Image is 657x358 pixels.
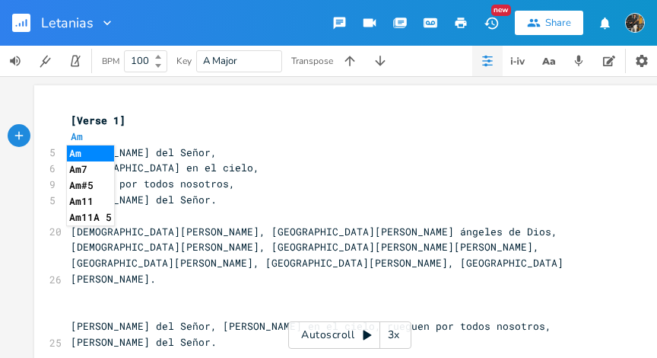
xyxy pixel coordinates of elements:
div: New [491,5,511,16]
div: 3x [380,321,408,349]
li: Am11A 5 [67,209,114,225]
span: rueguen por todos nosotros, [71,177,235,190]
span: A Major [203,54,237,68]
li: Am [67,145,114,161]
div: BPM [102,57,119,66]
span: [DEMOGRAPHIC_DATA] en el cielo, [71,161,259,174]
button: Share [515,11,583,35]
div: Transpose [291,56,333,66]
div: Autoscroll [288,321,411,349]
span: [PERSON_NAME] del Señor, [71,145,217,159]
span: [DEMOGRAPHIC_DATA][PERSON_NAME], [GEOGRAPHIC_DATA][PERSON_NAME][PERSON_NAME], [GEOGRAPHIC_DATA][P... [71,240,563,286]
span: [PERSON_NAME] del Señor, [PERSON_NAME] en el cielo, rueguen por todos nosotros, [PERSON_NAME] del... [71,319,557,349]
li: Am#5 [67,177,114,193]
li: Am11 [67,193,114,209]
button: New [476,9,506,37]
span: Letanias [41,16,94,30]
span: Am [71,129,83,143]
span: [Verse 1] [71,113,125,127]
li: Am7 [67,161,114,177]
img: Yony Arley Briñez Valderrama [625,13,645,33]
span: [DEMOGRAPHIC_DATA][PERSON_NAME], [GEOGRAPHIC_DATA][PERSON_NAME] ángeles de Dios, [71,225,557,238]
div: Share [545,16,571,30]
span: [PERSON_NAME] del Señor. [71,193,217,206]
div: Key [176,56,192,66]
